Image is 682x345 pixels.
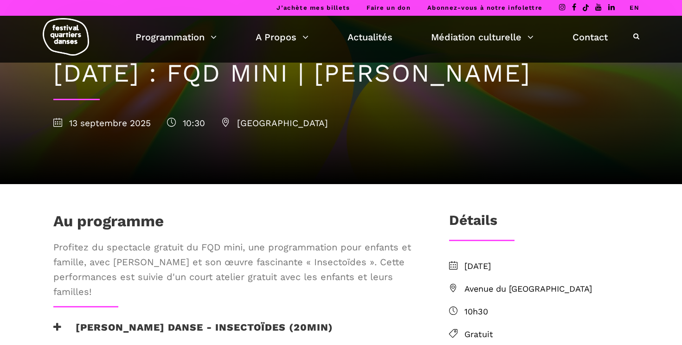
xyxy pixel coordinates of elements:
[367,4,411,11] a: Faire un don
[53,58,629,89] h1: [DATE] : FQD MINI | [PERSON_NAME]
[167,118,205,128] span: 10:30
[53,118,151,128] span: 13 septembre 2025
[630,4,639,11] a: EN
[43,18,89,56] img: logo-fqd-med
[464,260,629,273] span: [DATE]
[573,29,608,45] a: Contact
[464,282,629,296] span: Avenue du [GEOGRAPHIC_DATA]
[221,118,328,128] span: [GEOGRAPHIC_DATA]
[449,212,497,235] h3: Détails
[464,328,629,341] span: Gratuit
[464,305,629,319] span: 10h30
[53,212,164,235] h1: Au programme
[277,4,350,11] a: J’achète mes billets
[53,240,419,299] span: Profitez du spectacle gratuit du FQD mini, une programmation pour enfants et famille, avec [PERSO...
[256,29,309,45] a: A Propos
[53,321,333,345] h3: [PERSON_NAME] Danse - Insectoïdes (20min)
[427,4,542,11] a: Abonnez-vous à notre infolettre
[431,29,534,45] a: Médiation culturelle
[347,29,392,45] a: Actualités
[135,29,217,45] a: Programmation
